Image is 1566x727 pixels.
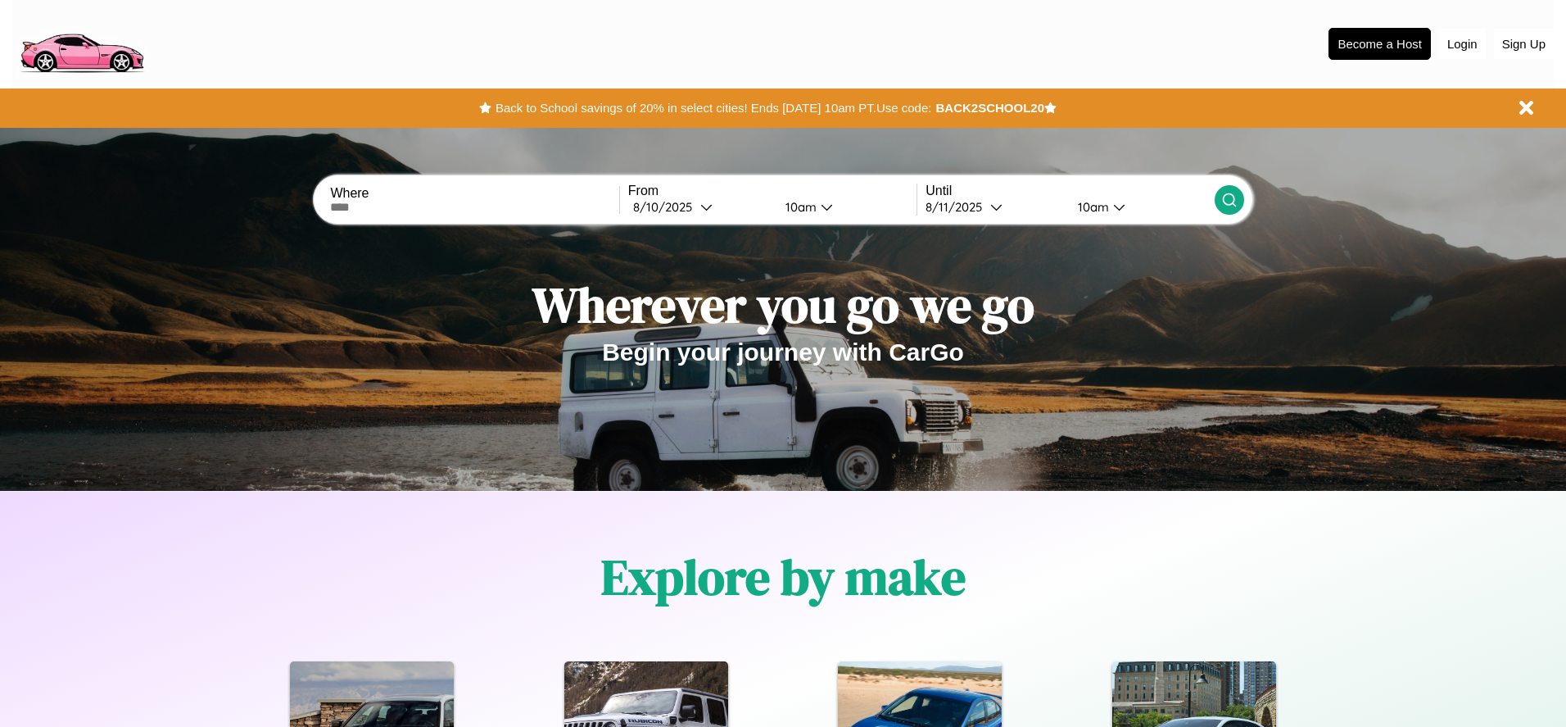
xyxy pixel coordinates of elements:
button: 10am [1065,198,1214,216]
label: From [628,184,917,198]
b: BACK2SCHOOL20 [935,101,1044,115]
div: 10am [777,199,821,215]
h1: Explore by make [601,543,966,611]
button: Login [1439,29,1486,59]
div: 8 / 10 / 2025 [633,199,700,215]
div: 10am [1070,199,1113,215]
label: Where [330,186,618,201]
button: Sign Up [1494,29,1554,59]
button: 8/10/2025 [628,198,772,216]
img: logo [12,8,151,77]
label: Until [926,184,1214,198]
button: 10am [772,198,917,216]
button: Back to School savings of 20% in select cities! Ends [DATE] 10am PT.Use code: [491,97,935,120]
div: 8 / 11 / 2025 [926,199,990,215]
button: Become a Host [1328,28,1431,60]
